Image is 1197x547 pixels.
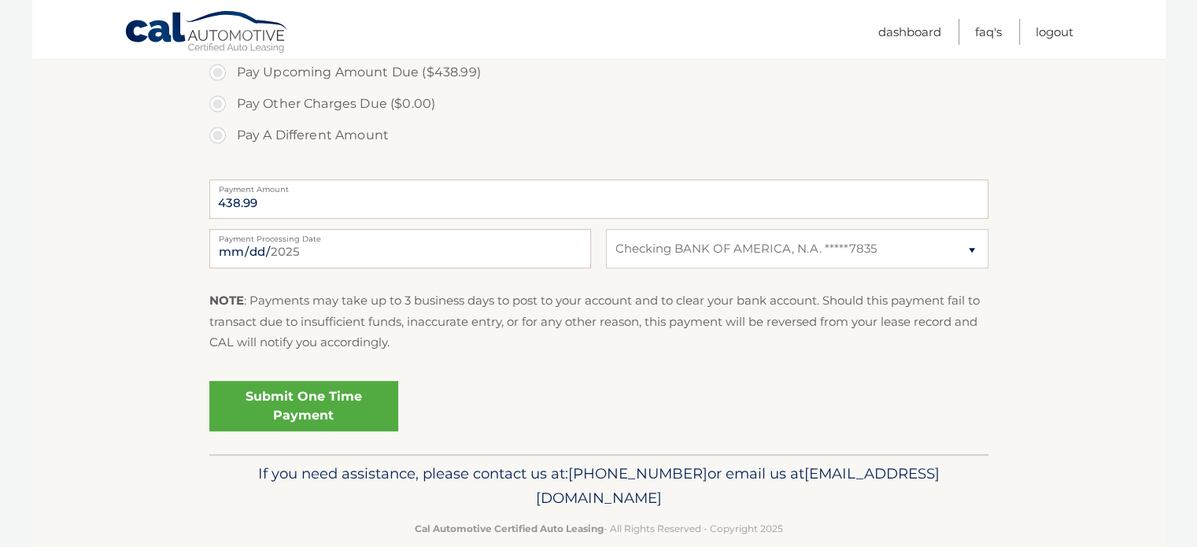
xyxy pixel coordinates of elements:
[220,461,978,512] p: If you need assistance, please contact us at: or email us at
[975,19,1002,45] a: FAQ's
[568,464,707,482] span: [PHONE_NUMBER]
[209,120,988,151] label: Pay A Different Amount
[415,523,604,534] strong: Cal Automotive Certified Auto Leasing
[124,10,290,56] a: Cal Automotive
[209,290,988,353] p: : Payments may take up to 3 business days to post to your account and to clear your bank account....
[209,88,988,120] label: Pay Other Charges Due ($0.00)
[209,293,244,308] strong: NOTE
[209,229,591,268] input: Payment Date
[209,179,988,219] input: Payment Amount
[209,179,988,192] label: Payment Amount
[220,520,978,537] p: - All Rights Reserved - Copyright 2025
[209,57,988,88] label: Pay Upcoming Amount Due ($438.99)
[209,229,591,242] label: Payment Processing Date
[878,19,941,45] a: Dashboard
[209,381,398,431] a: Submit One Time Payment
[1036,19,1073,45] a: Logout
